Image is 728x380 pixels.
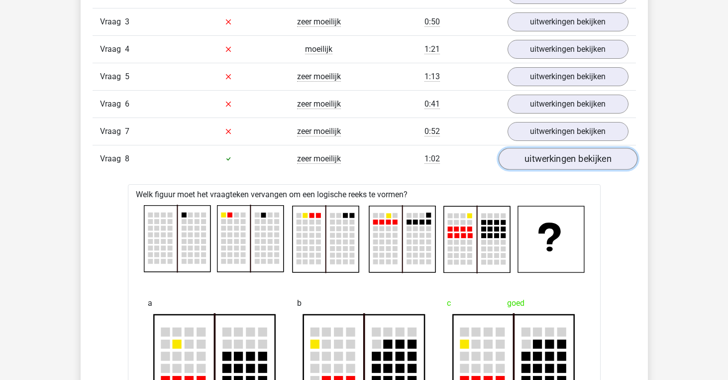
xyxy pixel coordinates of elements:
[447,293,451,313] span: c
[508,95,628,114] a: uitwerkingen bekijken
[100,16,125,28] span: Vraag
[125,17,129,26] span: 3
[498,148,637,170] a: uitwerkingen bekijken
[508,12,628,31] a: uitwerkingen bekijken
[100,71,125,83] span: Vraag
[100,43,125,55] span: Vraag
[297,293,302,313] span: b
[424,72,440,82] span: 1:13
[125,154,129,163] span: 8
[297,17,341,27] span: zeer moeilijk
[508,122,628,141] a: uitwerkingen bekijken
[297,127,341,136] span: zeer moeilijk
[508,40,628,59] a: uitwerkingen bekijken
[125,44,129,54] span: 4
[305,44,332,54] span: moeilijk
[424,127,440,136] span: 0:52
[100,126,125,137] span: Vraag
[424,44,440,54] span: 1:21
[100,153,125,165] span: Vraag
[125,72,129,81] span: 5
[424,17,440,27] span: 0:50
[297,72,341,82] span: zeer moeilijk
[148,293,152,313] span: a
[125,99,129,109] span: 6
[100,98,125,110] span: Vraag
[424,154,440,164] span: 1:02
[447,293,581,313] div: goed
[508,67,628,86] a: uitwerkingen bekijken
[424,99,440,109] span: 0:41
[297,154,341,164] span: zeer moeilijk
[297,99,341,109] span: zeer moeilijk
[125,127,129,136] span: 7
